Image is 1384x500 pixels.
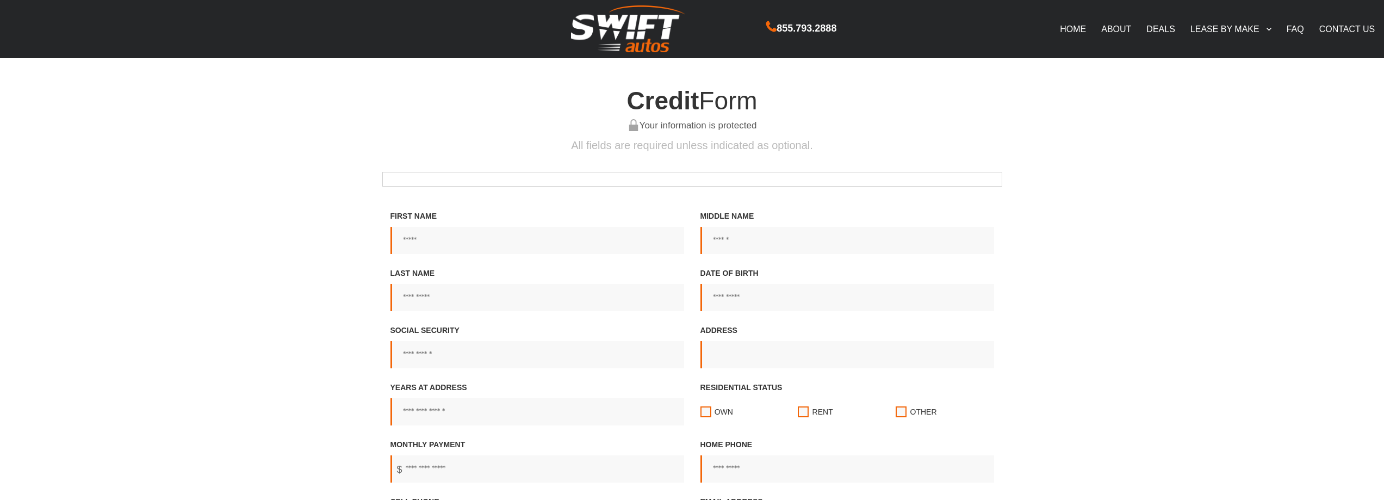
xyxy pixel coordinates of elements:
[715,406,733,417] span: Own
[700,341,994,368] input: Address
[766,24,836,33] a: 855.793.2888
[390,382,684,425] label: Years at address
[390,268,684,311] label: Last Name
[700,211,994,254] label: Middle Name
[896,398,907,425] input: Residential statusOwnRentOther
[1312,17,1383,40] a: CONTACT US
[628,119,640,131] img: your information is protected, lock green
[1052,17,1094,40] a: HOME
[812,406,833,417] span: Rent
[700,439,994,483] label: Home Phone
[1279,17,1312,40] a: FAQ
[382,138,1002,153] p: All fields are required unless indicated as optional.
[700,268,994,311] label: Date of birth
[390,325,684,368] label: Social Security
[626,87,699,115] span: Credit
[700,227,994,254] input: Middle Name
[390,284,684,311] input: Last Name
[390,455,684,483] input: Monthly Payment
[1094,17,1139,40] a: ABOUT
[700,284,994,311] input: Date of birth
[700,325,994,368] label: Address
[390,211,684,254] label: First Name
[390,398,684,425] input: Years at address
[1139,17,1182,40] a: DEALS
[390,341,684,368] input: Social Security
[700,455,994,483] input: Home Phone
[382,87,1002,115] h4: Form
[777,21,836,36] span: 855.793.2888
[1183,17,1279,40] a: LEASE BY MAKE
[910,406,937,417] span: Other
[571,5,685,53] img: Swift Autos
[390,439,684,483] label: Monthly Payment
[700,398,711,425] input: Residential statusOwnRentOther
[700,382,994,425] label: Residential status
[382,120,1002,132] h6: Your information is protected
[390,227,684,254] input: First Name
[798,398,809,425] input: Residential statusOwnRentOther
